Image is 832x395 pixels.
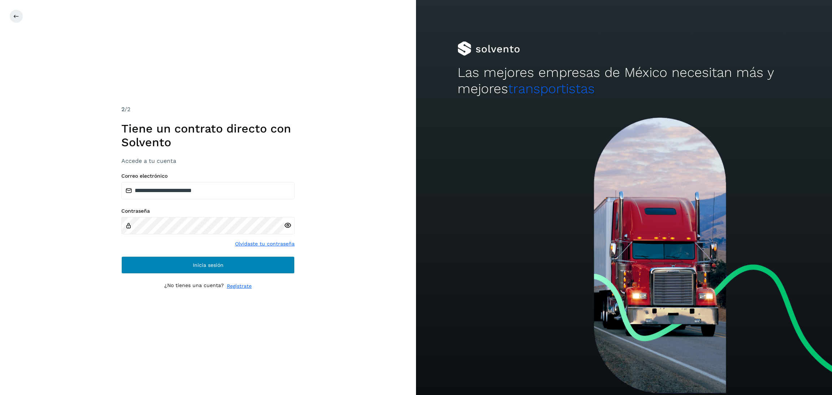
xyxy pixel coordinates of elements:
[121,105,295,114] div: /2
[121,208,295,214] label: Contraseña
[508,81,595,96] span: transportistas
[121,256,295,274] button: Inicia sesión
[235,240,295,248] a: Olvidaste tu contraseña
[458,65,790,97] h2: Las mejores empresas de México necesitan más y mejores
[193,262,224,268] span: Inicia sesión
[121,173,295,179] label: Correo electrónico
[227,282,252,290] a: Regístrate
[121,122,295,149] h1: Tiene un contrato directo con Solvento
[121,106,125,113] span: 2
[121,157,295,164] h3: Accede a tu cuenta
[164,282,224,290] p: ¿No tienes una cuenta?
